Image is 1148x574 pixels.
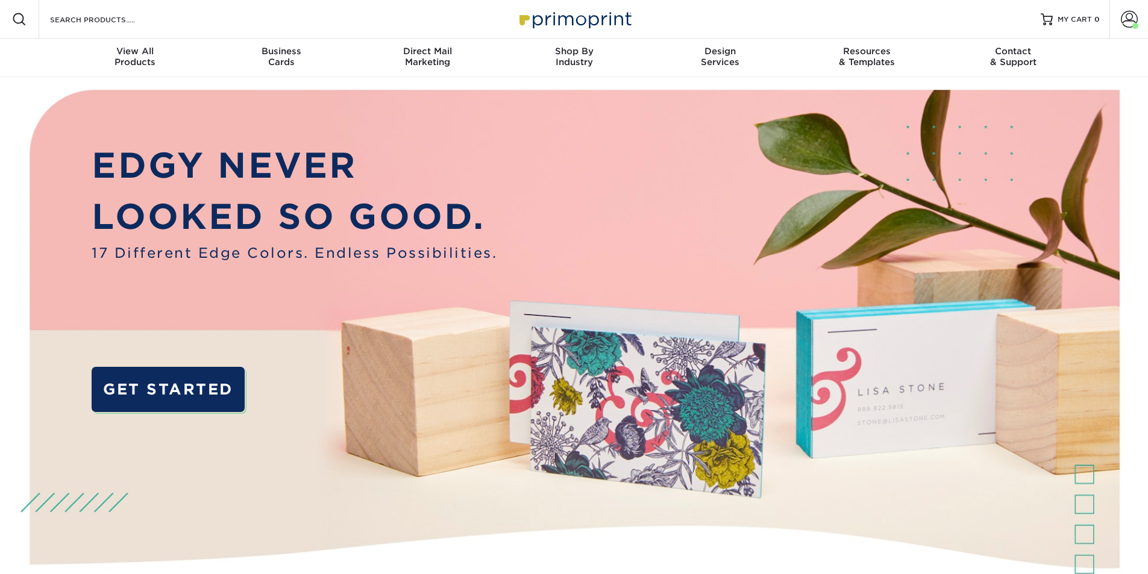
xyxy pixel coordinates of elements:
a: View AllProducts [62,39,209,77]
span: Contact [940,46,1087,57]
span: Resources [794,46,940,57]
span: MY CART [1058,14,1092,25]
a: Shop ByIndustry [501,39,647,77]
div: Products [62,46,209,67]
a: BusinessCards [208,39,354,77]
div: Services [647,46,794,67]
a: DesignServices [647,39,794,77]
div: Cards [208,46,354,67]
p: EDGY NEVER [92,140,497,192]
div: Marketing [354,46,501,67]
span: Design [647,46,794,57]
span: Direct Mail [354,46,501,57]
a: Contact& Support [940,39,1087,77]
img: Primoprint [514,6,635,32]
div: & Support [940,46,1087,67]
span: Shop By [501,46,647,57]
input: SEARCH PRODUCTS..... [49,12,166,27]
a: Direct MailMarketing [354,39,501,77]
p: LOOKED SO GOOD. [92,191,497,243]
span: Business [208,46,354,57]
div: Industry [501,46,647,67]
span: 17 Different Edge Colors. Endless Possibilities. [92,243,497,263]
span: 0 [1094,15,1100,23]
a: GET STARTED [92,367,244,412]
span: View All [62,46,209,57]
a: Resources& Templates [794,39,940,77]
div: & Templates [794,46,940,67]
